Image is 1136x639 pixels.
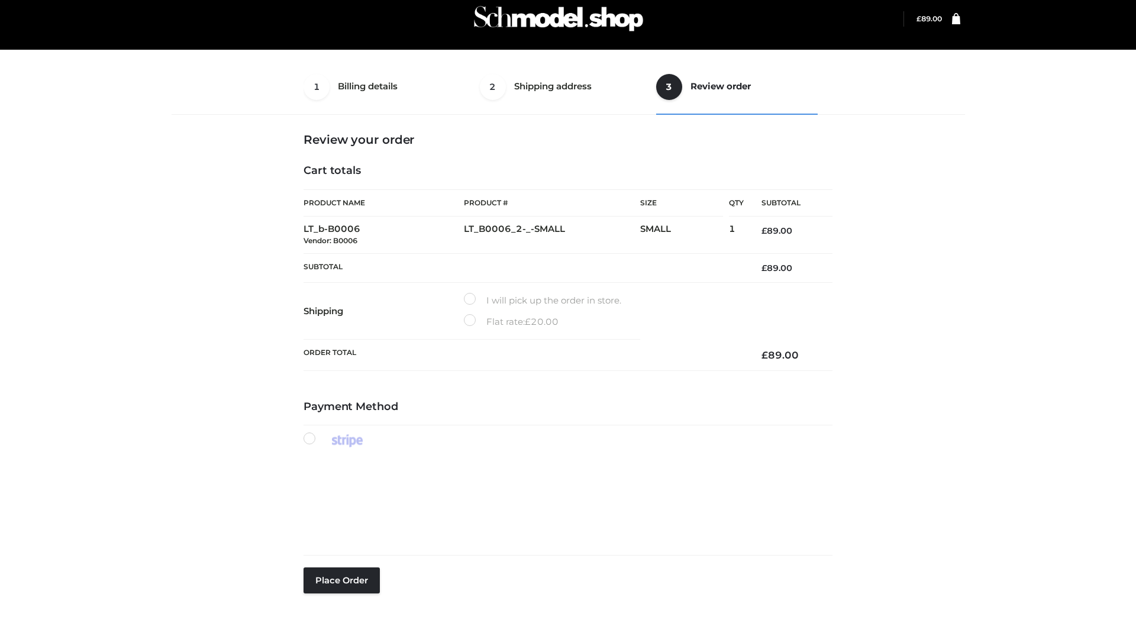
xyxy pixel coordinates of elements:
[761,263,767,273] span: £
[640,217,729,254] td: SMALL
[916,14,942,23] a: £89.00
[640,190,723,217] th: Size
[464,217,640,254] td: LT_B0006_2-_-SMALL
[744,190,832,217] th: Subtotal
[464,189,640,217] th: Product #
[761,349,768,361] span: £
[304,189,464,217] th: Product Name
[761,263,792,273] bdi: 89.00
[464,293,621,308] label: I will pick up the order in store.
[761,225,792,236] bdi: 89.00
[916,14,921,23] span: £
[525,316,531,327] span: £
[304,217,464,254] td: LT_b-B0006
[761,349,799,361] bdi: 89.00
[301,460,830,535] iframe: Secure payment input frame
[304,253,744,282] th: Subtotal
[729,217,744,254] td: 1
[729,189,744,217] th: Qty
[525,316,559,327] bdi: 20.00
[304,133,832,147] h3: Review your order
[304,567,380,593] button: Place order
[916,14,942,23] bdi: 89.00
[304,236,357,245] small: Vendor: B0006
[304,164,832,177] h4: Cart totals
[761,225,767,236] span: £
[464,314,559,330] label: Flat rate:
[304,283,464,340] th: Shipping
[304,401,832,414] h4: Payment Method
[304,340,744,371] th: Order Total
